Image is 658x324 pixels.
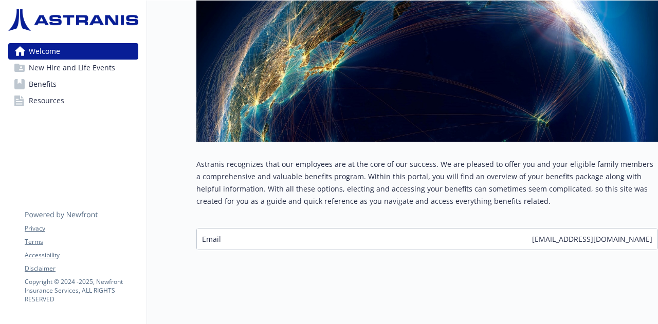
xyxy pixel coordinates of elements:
[25,237,138,246] a: Terms
[202,234,221,244] span: Email
[8,92,138,109] a: Resources
[29,43,60,60] span: Welcome
[25,264,138,273] a: Disclaimer
[8,60,138,76] a: New Hire and Life Events
[8,76,138,92] a: Benefits
[25,224,138,233] a: Privacy
[25,251,138,260] a: Accessibility
[532,234,652,244] span: [EMAIL_ADDRESS][DOMAIN_NAME]
[196,158,658,207] p: Astranis recognizes that our employees are at the core of our success. We are pleased to offer yo...
[29,60,115,76] span: New Hire and Life Events
[29,92,64,109] span: Resources
[25,277,138,303] p: Copyright © 2024 - 2025 , Newfront Insurance Services, ALL RIGHTS RESERVED
[29,76,57,92] span: Benefits
[8,43,138,60] a: Welcome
